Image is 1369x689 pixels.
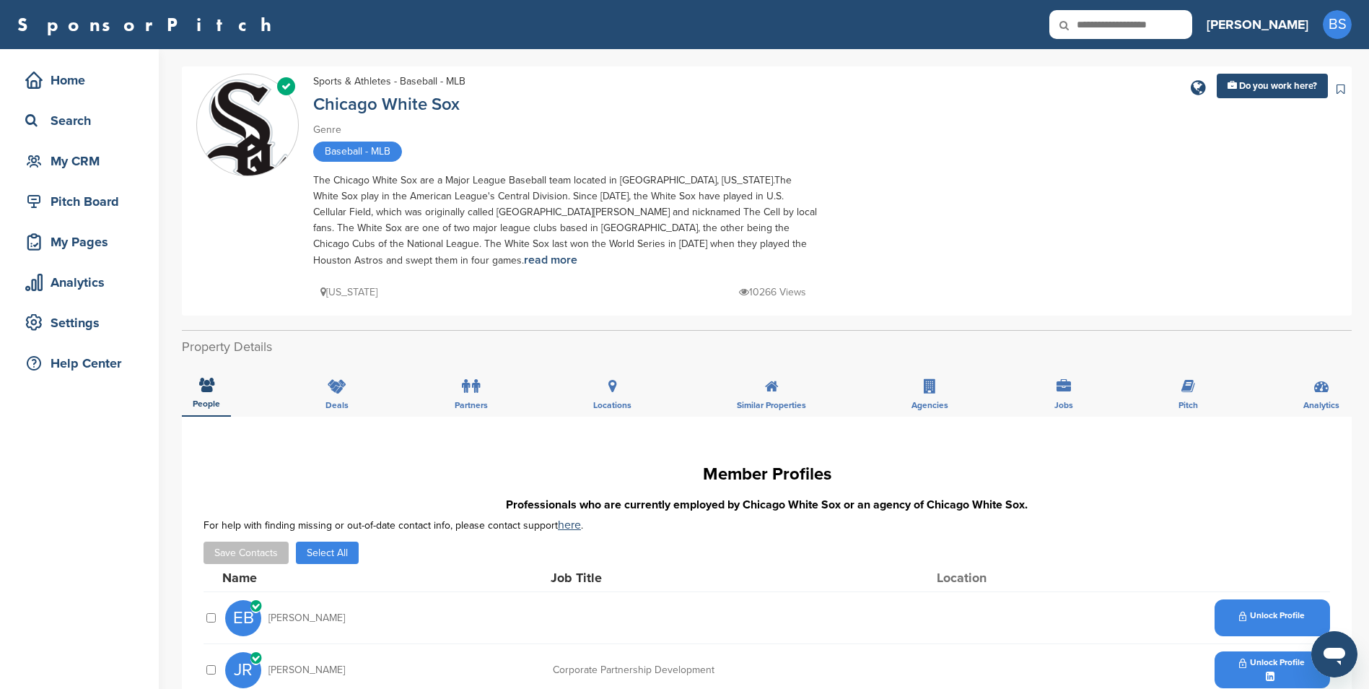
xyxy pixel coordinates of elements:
iframe: Button to launch messaging window [1311,631,1357,677]
h2: Property Details [182,337,1352,357]
span: EB [225,600,261,636]
h3: Professionals who are currently employed by Chicago White Sox or an agency of Chicago White Sox. [204,496,1330,513]
span: JR [225,652,261,688]
a: Do you work here? [1217,74,1328,98]
div: Location [937,571,1045,584]
div: My CRM [22,148,144,174]
span: Unlock Profile [1239,658,1305,668]
span: Unlock Profile [1239,611,1305,621]
div: My Pages [22,229,144,255]
a: SponsorPitch [17,15,281,34]
img: Sponsorpitch & Chicago White Sox [197,74,298,214]
div: Pitch Board [22,188,144,214]
span: [PERSON_NAME] [268,665,345,675]
a: Help Center [14,347,144,380]
a: Search [14,104,144,137]
div: The Chicago White Sox are a Major League Baseball team located in [GEOGRAPHIC_DATA], [US_STATE].T... [313,173,818,269]
span: Partners [455,401,488,409]
div: Sports & Athletes - Baseball - MLB [313,74,465,90]
a: here [558,518,581,532]
span: BS [1323,10,1352,39]
button: Save Contacts [204,542,289,564]
div: Search [22,108,144,134]
a: Analytics [14,266,144,299]
p: 10266 Views [739,283,806,301]
a: Home [14,64,144,97]
h1: Member Profiles [204,461,1330,487]
span: Locations [593,401,631,409]
span: [PERSON_NAME] [268,613,345,623]
div: Name [222,571,381,584]
a: My CRM [14,144,144,178]
a: [PERSON_NAME] [1207,9,1308,40]
span: Analytics [1303,401,1339,409]
span: Do you work here? [1239,80,1317,92]
div: Corporate Partnership Development [553,665,769,675]
div: Home [22,67,144,93]
span: Agencies [911,401,948,409]
span: Similar Properties [737,401,806,409]
span: Deals [325,401,349,409]
a: EB [PERSON_NAME] Unlock Profile [225,592,1330,643]
span: Baseball - MLB [313,142,402,162]
a: Settings [14,306,144,339]
a: read more [524,253,577,267]
div: Settings [22,310,144,336]
a: Pitch Board [14,185,144,218]
span: Pitch [1178,401,1198,409]
div: Job Title [551,571,767,584]
a: Chicago White Sox [313,94,460,115]
button: Select All [296,542,359,564]
span: People [193,399,220,408]
div: Analytics [22,269,144,295]
div: For help with finding missing or out-of-date contact info, please contact support . [204,519,1330,531]
span: Jobs [1054,401,1073,409]
a: My Pages [14,225,144,259]
div: Genre [313,122,818,138]
p: [US_STATE] [320,283,377,301]
h3: [PERSON_NAME] [1207,14,1308,35]
div: Help Center [22,350,144,376]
